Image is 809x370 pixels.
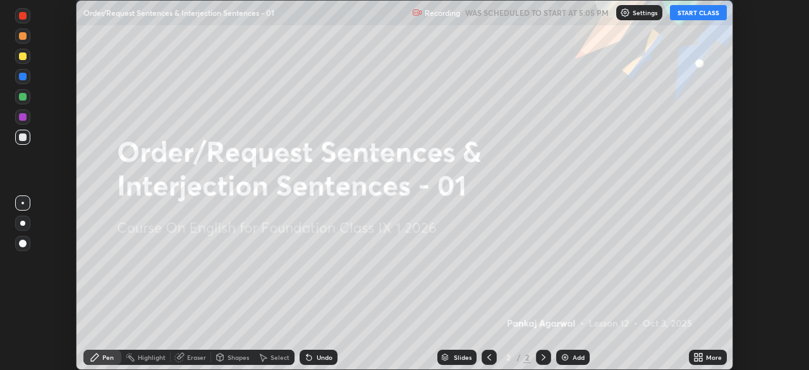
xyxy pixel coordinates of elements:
div: Eraser [187,354,206,361]
p: Order/Request Sentences & Interjection Sentences - 01 [83,8,274,18]
div: Shapes [228,354,249,361]
img: class-settings-icons [620,8,630,18]
div: Highlight [138,354,166,361]
p: Recording [425,8,460,18]
div: 2 [523,352,531,363]
img: add-slide-button [560,352,570,362]
h5: WAS SCHEDULED TO START AT 5:05 PM [465,7,609,18]
div: Add [573,354,585,361]
p: Settings [633,9,657,16]
div: Slides [454,354,471,361]
div: Undo [317,354,332,361]
button: START CLASS [670,5,727,20]
div: / [517,354,521,361]
div: 2 [502,354,514,361]
div: More [706,354,722,361]
div: Select [271,354,289,361]
div: Pen [102,354,114,361]
img: recording.375f2c34.svg [412,8,422,18]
